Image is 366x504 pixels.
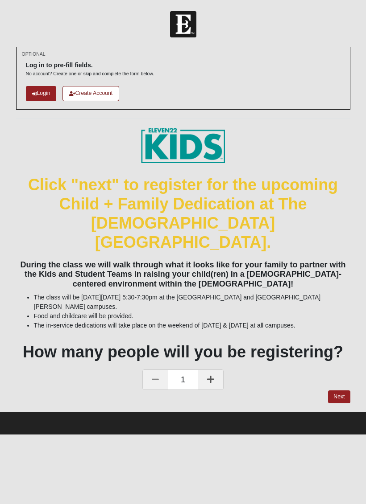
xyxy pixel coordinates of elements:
[28,176,338,252] font: Click "next" to register for the upcoming Child + Family Dedication at The [DEMOGRAPHIC_DATA][GEO...
[141,128,225,163] img: E22-kids-pms7716-TM.png
[16,342,350,361] h1: How many people will you be registering?
[34,311,350,321] li: Food and childcare will be provided.
[62,86,119,101] a: Create Account
[22,51,46,57] small: OPTIONAL
[34,293,350,311] li: The class will be [DATE][DATE] 5:30-7:30pm at the [GEOGRAPHIC_DATA] and [GEOGRAPHIC_DATA][PERSON_...
[26,70,154,77] p: No account? Create one or skip and complete the form below.
[26,61,154,69] h6: Log in to pre-fill fields.
[26,86,57,101] a: Login
[168,369,198,390] span: 1
[34,321,350,330] li: The in-service dedications will take place on the weekend of [DATE] & [DATE] at all campuses.
[170,11,196,37] img: Church of Eleven22 Logo
[16,260,350,289] h4: During the class we will walk through what it looks like for your family to partner with the Kids...
[328,390,350,403] a: Next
